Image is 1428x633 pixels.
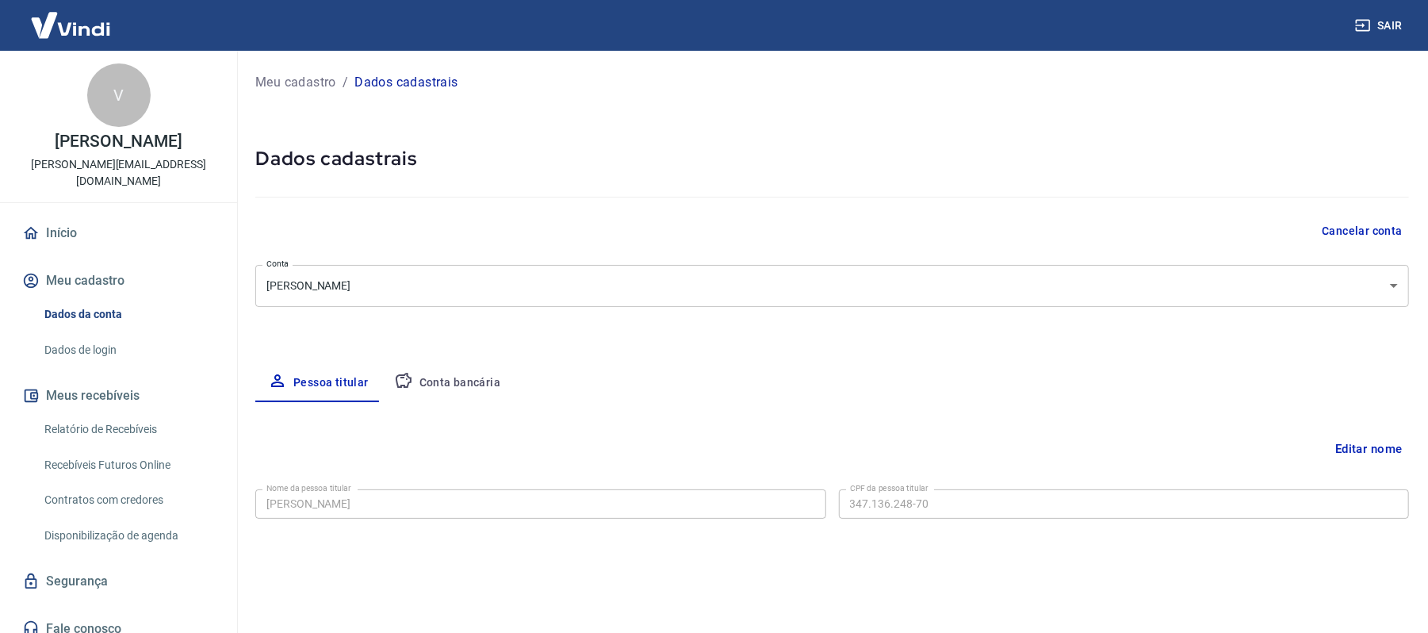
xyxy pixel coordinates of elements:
a: Segurança [19,564,218,599]
div: [PERSON_NAME] [255,265,1409,307]
button: Sair [1352,11,1409,40]
h5: Dados cadastrais [255,146,1409,171]
a: Contratos com credores [38,484,218,516]
button: Cancelar conta [1315,217,1409,246]
a: Dados da conta [38,298,218,331]
label: Conta [266,258,289,270]
button: Conta bancária [381,364,514,402]
a: Dados de login [38,334,218,366]
a: Relatório de Recebíveis [38,413,218,446]
a: Disponibilização de agenda [38,520,218,552]
p: [PERSON_NAME][EMAIL_ADDRESS][DOMAIN_NAME] [13,156,224,190]
a: Recebíveis Futuros Online [38,449,218,481]
button: Meu cadastro [19,263,218,298]
img: Vindi [19,1,122,49]
button: Meus recebíveis [19,378,218,413]
button: Editar nome [1329,434,1409,464]
p: [PERSON_NAME] [55,133,182,150]
button: Pessoa titular [255,364,381,402]
p: / [343,73,348,92]
label: Nome da pessoa titular [266,482,351,494]
label: CPF da pessoa titular [850,482,928,494]
p: Dados cadastrais [354,73,457,92]
div: V [87,63,151,127]
a: Início [19,216,218,251]
a: Meu cadastro [255,73,336,92]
